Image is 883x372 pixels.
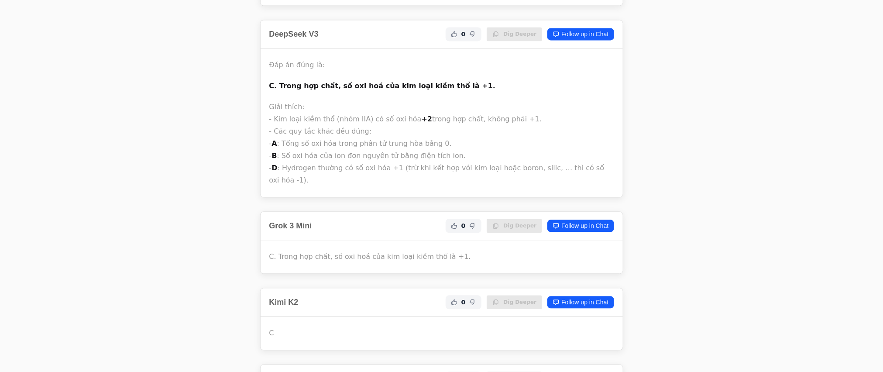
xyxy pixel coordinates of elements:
[422,115,433,123] strong: +2
[449,297,460,307] button: Helpful
[547,220,614,232] a: Follow up in Chat
[269,28,319,40] h2: DeepSeek V3
[269,296,299,308] h2: Kimi K2
[547,28,614,40] a: Follow up in Chat
[461,298,466,307] span: 0
[449,29,460,39] button: Helpful
[271,139,277,148] strong: A
[271,164,277,172] strong: D
[269,82,496,90] strong: C. Trong hợp chất, số oxi hoá của kim loại kiềm thổ là +1.
[269,101,614,186] p: Giải thích: - Kim loại kiềm thổ (nhóm IIA) có số oxi hóa trong hợp chất, không phải +1. - Các quy...
[269,59,614,71] p: Đáp án đúng là:
[547,296,614,308] a: Follow up in Chat
[461,221,466,230] span: 0
[467,220,478,231] button: Not Helpful
[467,29,478,39] button: Not Helpful
[269,251,614,263] p: C. Trong hợp chất, số oxi hoá của kim loại kiềm thổ là +1.
[269,327,614,339] p: C
[449,220,460,231] button: Helpful
[269,220,312,232] h2: Grok 3 Mini
[271,152,277,160] strong: B
[467,297,478,307] button: Not Helpful
[461,30,466,38] span: 0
